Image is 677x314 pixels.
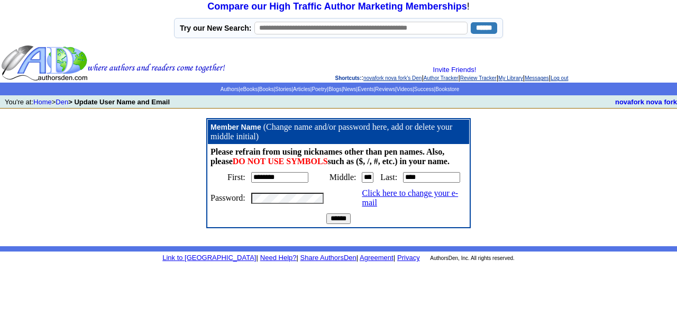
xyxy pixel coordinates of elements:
[221,86,239,92] a: Authors
[615,98,677,106] a: novafork nova fork
[207,1,466,12] a: Compare our High Traffic Author Marketing Memberships
[256,254,258,262] font: |
[356,254,358,262] font: |
[397,254,420,262] a: Privacy
[240,86,258,92] a: eBooks
[259,86,274,92] a: Books
[360,254,394,262] a: Agreement
[551,75,568,81] a: Log out
[498,75,523,81] a: My Library
[1,44,225,82] img: header_logo2.gif
[211,147,450,166] strong: Please refrain from using nicknames other than pen names. Also, please such as ($, /, #, etc.) in...
[335,75,361,81] span: Shortcuts:
[208,169,248,185] td: First:
[433,66,477,74] a: Invite Friends!
[460,75,497,81] a: Review Tracker
[397,86,413,92] a: Videos
[227,66,676,82] div: : | | | | |
[180,24,251,32] label: Try our New Search:
[327,169,359,185] td: Middle:
[328,86,342,92] a: Blogs
[5,98,170,106] font: You're at: >
[233,157,328,166] font: DO NOT USE SYMBOLS
[380,173,397,182] p: Last:
[260,254,297,262] a: Need Help?
[300,254,356,262] a: Share AuthorsDen
[424,75,459,81] a: Author Tracker
[275,86,291,92] a: Stories
[68,98,170,106] b: > Update User Name and Email
[211,123,261,131] span: Member Name
[435,86,459,92] a: Bookstore
[363,75,422,81] a: novafork nova fork's Den
[430,255,515,261] font: AuthorsDen, Inc. All rights reserved.
[358,86,374,92] a: Events
[208,186,248,210] td: Password:
[362,189,458,207] a: Click here to change your e-mail
[56,98,68,106] a: Den
[343,86,356,92] a: News
[525,75,549,81] a: Messages
[293,86,310,92] a: Articles
[296,254,298,262] font: |
[33,98,52,106] a: Home
[312,86,327,92] a: Poetry
[358,254,395,262] font: |
[211,122,452,141] font: (Change name and/or password here, add or delete your middle initial)
[414,86,434,92] a: Success
[162,254,256,262] a: Link to [GEOGRAPHIC_DATA]
[375,86,395,92] a: Reviews
[207,1,469,12] font: !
